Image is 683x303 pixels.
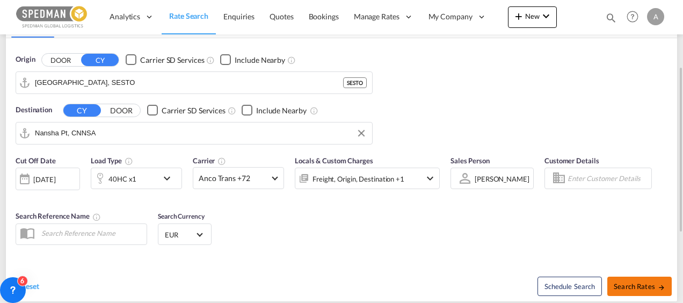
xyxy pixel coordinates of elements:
md-icon: Unchecked: Ignores neighbouring ports when fetching rates.Checked : Includes neighbouring ports w... [287,56,296,64]
div: 40HC x1 [108,171,136,186]
md-icon: icon-information-outline [125,157,133,165]
button: CY [81,54,119,66]
div: A [647,8,664,25]
input: Search by Port [35,75,343,91]
md-input-container: Stockholm, SESTO [16,72,372,93]
div: [DATE] [33,175,55,184]
span: Quotes [270,12,293,21]
div: [PERSON_NAME] [475,175,529,183]
span: Anco Trans +72 [199,173,268,184]
md-icon: icon-chevron-down [424,172,437,185]
md-select: Select Currency: € EUREuro [164,227,206,242]
md-icon: icon-chevron-down [161,172,179,185]
span: Destination [16,105,52,116]
md-checkbox: Checkbox No Ink [242,105,307,116]
md-icon: Unchecked: Search for CY (Container Yard) services for all selected carriers.Checked : Search for... [228,106,236,115]
md-icon: icon-arrow-right [658,284,665,291]
span: Bookings [309,12,339,21]
md-icon: Unchecked: Search for CY (Container Yard) services for all selected carriers.Checked : Search for... [206,56,215,64]
span: Sales Person [451,156,490,165]
span: Customer Details [544,156,599,165]
div: Carrier SD Services [162,105,226,116]
input: Search Reference Name [36,225,147,241]
div: icon-refreshReset [11,281,39,293]
div: Freight Origin Destination Factory Stuffing [313,171,404,186]
span: EUR [165,230,195,240]
span: Cut Off Date [16,156,56,165]
div: [DATE] [16,168,80,190]
md-icon: icon-chevron-down [540,10,553,23]
div: Include Nearby [256,105,307,116]
span: Enquiries [223,12,255,21]
span: Origin [16,54,35,65]
div: SESTO [343,77,367,88]
span: Reset [21,282,39,291]
button: CY [63,104,101,117]
button: DOOR [103,104,140,117]
md-checkbox: Checkbox No Ink [126,54,204,66]
md-checkbox: Checkbox No Ink [220,54,285,66]
button: Search Ratesicon-arrow-right [607,277,672,296]
div: Freight Origin Destination Factory Stuffingicon-chevron-down [295,168,440,189]
div: 40HC x1icon-chevron-down [91,168,182,189]
input: Enter Customer Details [568,170,648,186]
div: Help [623,8,647,27]
md-icon: The selected Trucker/Carrierwill be displayed in the rate results If the rates are from another f... [217,157,226,165]
span: Search Currency [158,212,205,220]
div: Origin DOOR CY Checkbox No InkUnchecked: Search for CY (Container Yard) services for all selected... [6,38,677,301]
img: c12ca350ff1b11efb6b291369744d907.png [16,5,89,29]
md-input-container: Nansha Pt, CNNSA [16,122,372,144]
md-icon: Your search will be saved by the below given name [92,213,101,221]
span: Load Type [91,156,133,165]
span: New [512,12,553,20]
input: Search by Port [35,125,367,141]
span: Analytics [110,11,140,22]
div: Carrier SD Services [140,55,204,66]
md-select: Sales Person: Alf Wassberg [474,171,531,186]
div: icon-magnify [605,12,617,28]
md-icon: Unchecked: Ignores neighbouring ports when fetching rates.Checked : Includes neighbouring ports w... [310,106,318,115]
md-icon: icon-plus 400-fg [512,10,525,23]
md-checkbox: Checkbox No Ink [147,105,226,116]
md-datepicker: Select [16,189,24,204]
span: Rate Search [169,11,208,20]
span: Carrier [193,156,226,165]
span: Manage Rates [354,11,399,22]
button: Clear Input [353,125,369,141]
span: My Company [428,11,473,22]
button: icon-plus 400-fgNewicon-chevron-down [508,6,557,28]
span: Help [623,8,642,26]
span: Search Reference Name [16,212,101,220]
span: Search Rates [614,282,665,291]
button: DOOR [42,54,79,66]
div: Include Nearby [235,55,285,66]
button: Note: By default Schedule search will only considerorigin ports, destination ports and cut off da... [537,277,602,296]
span: Locals & Custom Charges [295,156,373,165]
md-icon: icon-magnify [605,12,617,24]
